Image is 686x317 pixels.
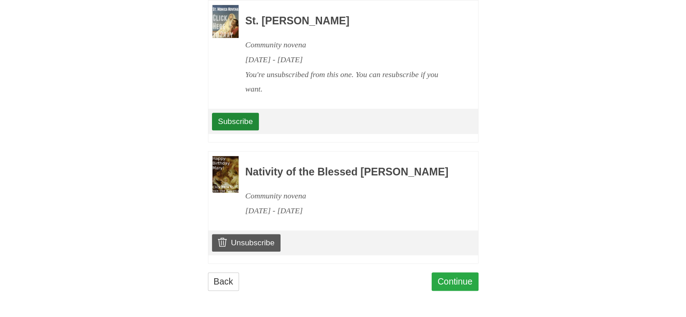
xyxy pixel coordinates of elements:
[212,234,280,251] a: Unsubscribe
[432,272,479,291] a: Continue
[245,52,454,67] div: [DATE] - [DATE]
[245,67,454,97] div: You're unsubscribed from this one. You can resubscribe if you want.
[208,272,239,291] a: Back
[212,5,239,38] img: Novena image
[245,37,454,52] div: Community novena
[245,166,454,178] h3: Nativity of the Blessed [PERSON_NAME]
[245,203,454,218] div: [DATE] - [DATE]
[245,15,454,27] h3: St. [PERSON_NAME]
[245,188,454,203] div: Community novena
[212,156,239,193] img: Novena image
[212,113,258,130] a: Subscribe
